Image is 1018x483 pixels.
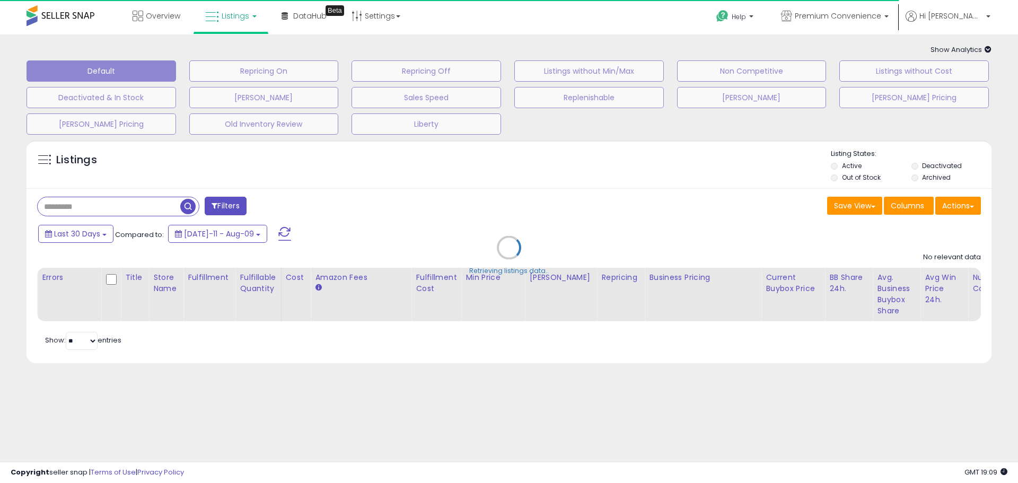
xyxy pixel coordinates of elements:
[222,11,249,21] span: Listings
[352,87,501,108] button: Sales Speed
[11,467,49,477] strong: Copyright
[906,11,990,34] a: Hi [PERSON_NAME]
[146,11,180,21] span: Overview
[931,45,991,55] span: Show Analytics
[11,468,184,478] div: seller snap | |
[839,87,989,108] button: [PERSON_NAME] Pricing
[137,467,184,477] a: Privacy Policy
[326,5,344,16] div: Tooltip anchor
[352,60,501,82] button: Repricing Off
[514,87,664,108] button: Replenishable
[839,60,989,82] button: Listings without Cost
[293,11,327,21] span: DataHub
[469,266,549,276] div: Retrieving listings data..
[716,10,729,23] i: Get Help
[27,87,176,108] button: Deactivated & In Stock
[795,11,881,21] span: Premium Convenience
[91,467,136,477] a: Terms of Use
[352,113,501,135] button: Liberty
[189,113,339,135] button: Old Inventory Review
[514,60,664,82] button: Listings without Min/Max
[27,60,176,82] button: Default
[189,60,339,82] button: Repricing On
[964,467,1007,477] span: 2025-09-9 19:09 GMT
[708,2,764,34] a: Help
[189,87,339,108] button: [PERSON_NAME]
[919,11,983,21] span: Hi [PERSON_NAME]
[677,60,827,82] button: Non Competitive
[677,87,827,108] button: [PERSON_NAME]
[27,113,176,135] button: [PERSON_NAME] Pricing
[732,12,746,21] span: Help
